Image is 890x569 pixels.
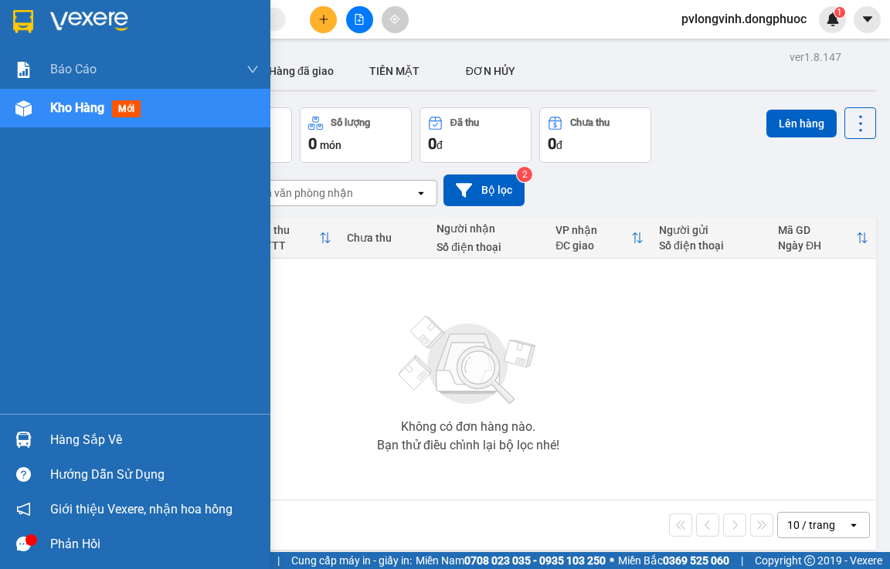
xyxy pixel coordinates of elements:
[834,7,845,18] sup: 1
[15,100,32,117] img: warehouse-icon
[443,174,525,206] button: Bộ lọc
[848,519,860,531] svg: open
[354,14,365,25] span: file-add
[437,241,540,253] div: Số điện thoại
[778,239,856,252] div: Ngày ĐH
[437,139,443,151] span: đ
[291,552,412,569] span: Cung cấp máy in - giấy in:
[308,134,317,153] span: 0
[50,100,104,115] span: Kho hàng
[669,9,819,29] span: pvlongvinh.dongphuoc
[16,537,31,551] span: message
[320,139,341,151] span: món
[610,557,614,564] span: ⚪️
[861,12,875,26] span: caret-down
[464,554,606,567] strong: 0708 023 035 - 0935 103 250
[787,517,835,533] div: 10 / trang
[618,552,729,569] span: Miền Bắc
[450,117,479,128] div: Đã thu
[555,239,631,252] div: ĐC giao
[347,232,421,244] div: Chưa thu
[517,167,532,182] sup: 2
[663,554,729,567] strong: 0369 525 060
[766,110,837,137] button: Lên hàng
[539,107,651,163] button: Chưa thu0đ
[548,218,651,259] th: Toggle SortBy
[770,218,876,259] th: Toggle SortBy
[415,187,427,199] svg: open
[257,239,319,252] div: HTTT
[112,100,141,117] span: mới
[256,52,346,90] button: Hàng đã giao
[331,117,370,128] div: Số lượng
[277,552,280,569] span: |
[50,533,259,556] div: Phản hồi
[369,65,420,77] span: TIỀN MẶT
[548,134,556,153] span: 0
[13,10,33,33] img: logo-vxr
[246,63,259,76] span: down
[318,14,329,25] span: plus
[391,307,545,415] img: svg+xml;base64,PHN2ZyBjbGFzcz0ibGlzdC1wbHVnX19zdmciIHhtbG5zPSJodHRwOi8vd3d3LnczLm9yZy8yMDAwL3N2Zy...
[15,62,32,78] img: solution-icon
[854,6,881,33] button: caret-down
[246,185,353,201] div: Chọn văn phòng nhận
[837,7,842,18] span: 1
[556,139,562,151] span: đ
[346,6,373,33] button: file-add
[16,502,31,517] span: notification
[15,432,32,448] img: warehouse-icon
[428,134,437,153] span: 0
[778,224,856,236] div: Mã GD
[437,222,540,235] div: Người nhận
[401,421,535,433] div: Không có đơn hàng nào.
[250,218,339,259] th: Toggle SortBy
[257,224,319,236] div: Đã thu
[16,467,31,482] span: question-circle
[50,59,97,79] span: Báo cáo
[659,224,763,236] div: Người gửi
[659,239,763,252] div: Số điện thoại
[555,224,631,236] div: VP nhận
[826,12,840,26] img: icon-new-feature
[741,552,743,569] span: |
[389,14,400,25] span: aim
[570,117,610,128] div: Chưa thu
[790,49,841,66] div: ver 1.8.147
[50,463,259,486] div: Hướng dẫn sử dụng
[382,6,409,33] button: aim
[804,555,815,566] span: copyright
[310,6,337,33] button: plus
[416,552,606,569] span: Miền Nam
[50,500,233,519] span: Giới thiệu Vexere, nhận hoa hồng
[300,107,412,163] button: Số lượng0món
[377,439,559,452] div: Bạn thử điều chỉnh lại bộ lọc nhé!
[466,65,515,77] span: ĐƠN HỦY
[420,107,532,163] button: Đã thu0đ
[50,428,259,452] div: Hàng sắp về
